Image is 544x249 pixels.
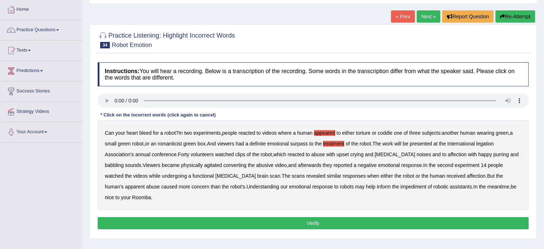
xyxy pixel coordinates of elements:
b: reacted [288,152,304,157]
b: and [365,152,373,157]
b: the [222,184,229,190]
b: legation [476,141,494,147]
b: But [487,173,495,179]
b: International [447,141,475,147]
b: videos [133,173,147,179]
b: response [312,184,333,190]
b: and [288,162,296,168]
b: undergoing [162,173,187,179]
b: robot [165,130,176,136]
b: the [439,141,446,147]
b: our [280,184,288,190]
b: volunteers [191,152,214,157]
b: either [342,130,354,136]
b: the [394,173,401,179]
b: green [496,130,509,136]
b: The [281,173,290,179]
b: emotional [378,162,400,168]
b: at [433,141,437,147]
b: Understanding [246,184,279,190]
b: an [151,141,156,147]
b: afterwards [298,162,321,168]
b: And [207,141,216,147]
b: box [197,141,206,147]
b: second [437,162,453,168]
b: a [354,162,357,168]
h2: Practice Listening: Highlight Incorrect Words [98,30,235,48]
b: the [479,184,486,190]
b: emotional [267,141,289,147]
div: * Click on the incorrect words (click again to cancel) [98,111,219,118]
b: presented [410,141,432,147]
b: watched [215,152,234,157]
b: the [125,173,132,179]
a: Strategy Videos [0,102,82,120]
b: human [460,130,475,136]
b: human [297,130,313,136]
b: than [211,184,220,190]
b: of [345,141,350,147]
button: Report Question [442,10,494,23]
div: ? , : , , . . . , . , . . . . . , . [98,120,529,210]
b: the [351,141,358,147]
a: Success Stories [0,81,82,99]
b: inform [377,184,391,190]
b: which [273,152,286,157]
b: similar [327,173,341,179]
b: more [179,184,190,190]
b: two [184,130,192,136]
b: human [430,173,445,179]
b: green [183,141,196,147]
b: three [409,130,421,136]
b: video [275,162,286,168]
b: [MEDICAL_DATA] [375,152,415,157]
b: robot [359,141,371,147]
b: became [162,162,180,168]
b: or [416,173,420,179]
b: had [236,141,244,147]
b: they [323,162,332,168]
b: appeared [314,130,335,136]
b: a [188,173,191,179]
b: bleed [139,130,152,136]
b: robot [403,173,414,179]
b: abusive [256,162,273,168]
b: watched [105,173,123,179]
b: apparent [125,184,144,190]
b: impediment [401,184,426,190]
b: In [473,184,477,190]
b: upset [337,152,349,157]
button: Verify [98,217,529,229]
b: with [326,152,335,157]
b: converting [223,162,246,168]
b: to [116,195,120,200]
b: 14 [481,162,486,168]
b: the [421,173,428,179]
b: the [392,184,399,190]
b: a [510,130,513,136]
b: revealed [306,173,325,179]
b: one [394,130,402,136]
b: the [252,152,259,157]
b: either [381,173,393,179]
b: videos [262,130,276,136]
a: Practice Questions [0,20,82,38]
b: affection [467,173,486,179]
b: people [488,162,503,168]
b: where [278,130,291,136]
b: scans [292,173,305,179]
b: torture [356,130,370,136]
b: definite [250,141,266,147]
b: people [222,130,237,136]
b: treatment [323,141,344,147]
b: your [121,195,131,200]
b: the [248,162,255,168]
b: In [423,162,427,168]
b: to [337,130,341,136]
b: robot [260,152,272,157]
b: robot's [230,184,245,190]
b: and [432,152,441,157]
b: to [442,152,446,157]
b: the [429,162,436,168]
b: physically [181,162,203,168]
